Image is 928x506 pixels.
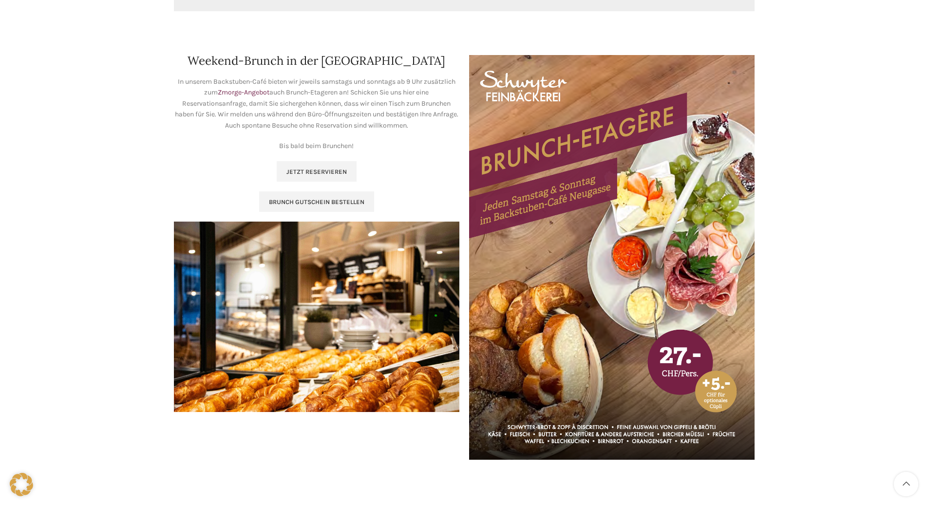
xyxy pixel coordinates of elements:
[277,161,357,182] a: Jetzt reservieren
[894,472,918,496] a: Scroll to top button
[259,191,374,212] a: Brunch Gutschein bestellen
[218,88,269,96] a: Zmorge-Angebot
[286,168,347,176] span: Jetzt reservieren
[174,141,459,151] p: Bis bald beim Brunchen!
[269,198,364,206] span: Brunch Gutschein bestellen
[174,55,459,67] h2: Weekend-Brunch in der [GEOGRAPHIC_DATA]
[174,76,459,131] p: In unserem Backstuben-Café bieten wir jeweils samstags und sonntags ab 9 Uhr zusätzlich zum auch ...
